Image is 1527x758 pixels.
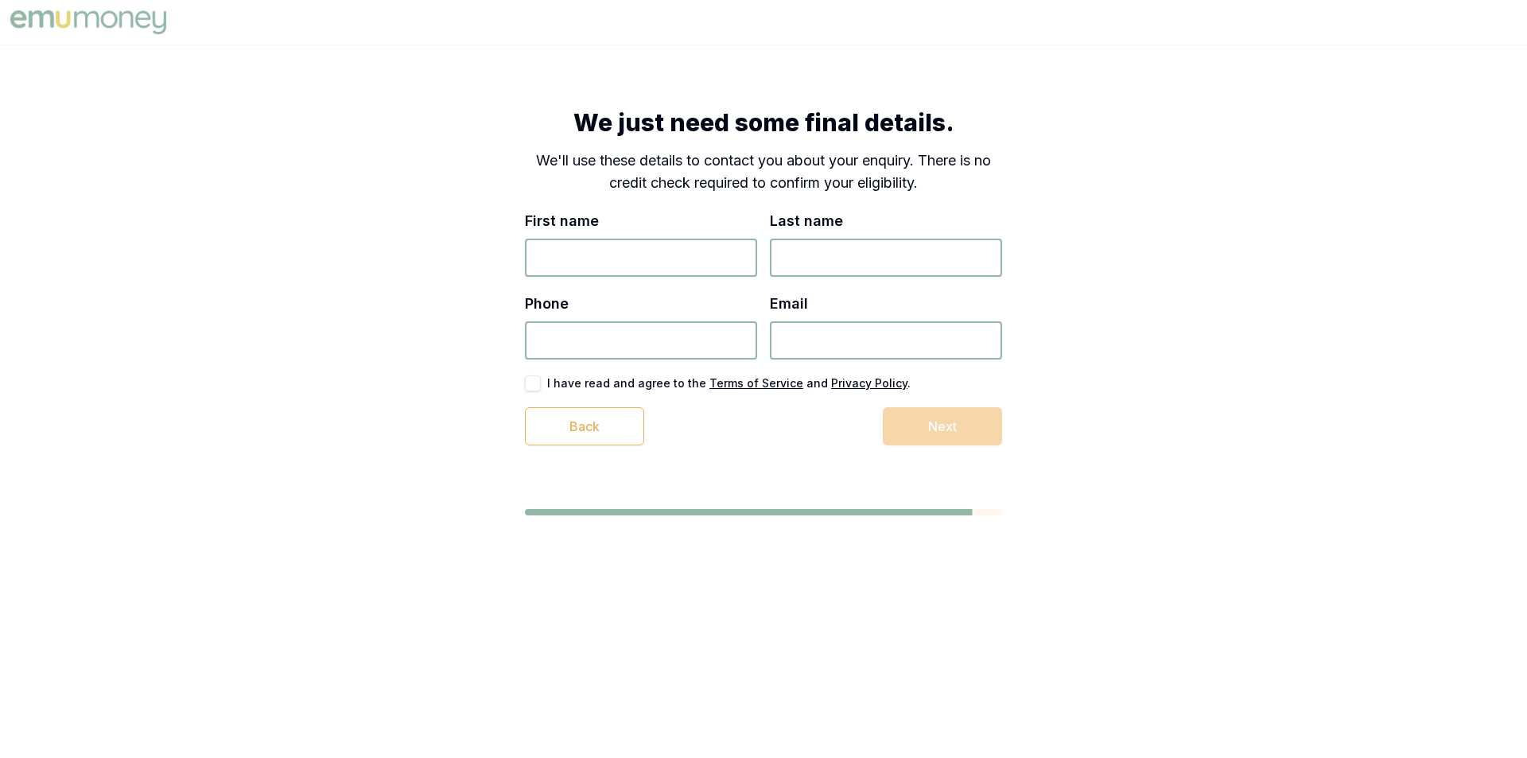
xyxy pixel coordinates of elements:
[525,295,569,312] label: Phone
[525,150,1002,194] p: We'll use these details to contact you about your enquiry. There is no credit check required to c...
[770,295,808,312] label: Email
[525,212,599,229] label: First name
[525,407,644,445] button: Back
[6,6,170,38] img: Emu Money
[547,378,911,389] label: I have read and agree to the and .
[709,376,803,390] a: Terms of Service
[770,212,843,229] label: Last name
[525,108,1002,137] h1: We just need some final details.
[831,376,907,390] a: Privacy Policy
